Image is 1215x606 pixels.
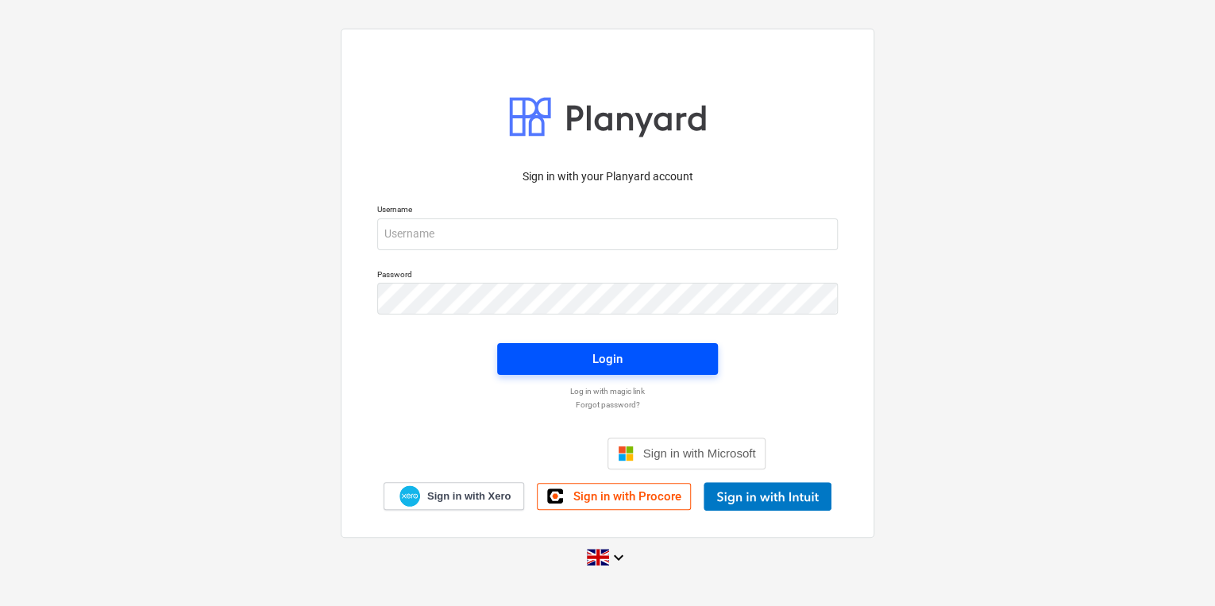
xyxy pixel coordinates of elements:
iframe: Sign in with Google Button [442,436,603,471]
a: Sign in with Procore [537,483,691,510]
img: Xero logo [399,485,420,507]
a: Forgot password? [369,399,846,410]
p: Password [377,269,838,283]
p: Sign in with your Planyard account [377,168,838,185]
p: Username [377,204,838,218]
span: Sign in with Procore [573,489,681,504]
img: Microsoft logo [618,446,634,461]
span: Sign in with Xero [427,489,511,504]
iframe: Chat Widget [1136,530,1215,606]
span: Sign in with Microsoft [643,446,756,460]
button: Login [497,343,718,375]
div: Login [592,349,623,369]
input: Username [377,218,838,250]
a: Sign in with Xero [384,482,525,510]
i: keyboard_arrow_down [609,548,628,567]
a: Log in with magic link [369,386,846,396]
